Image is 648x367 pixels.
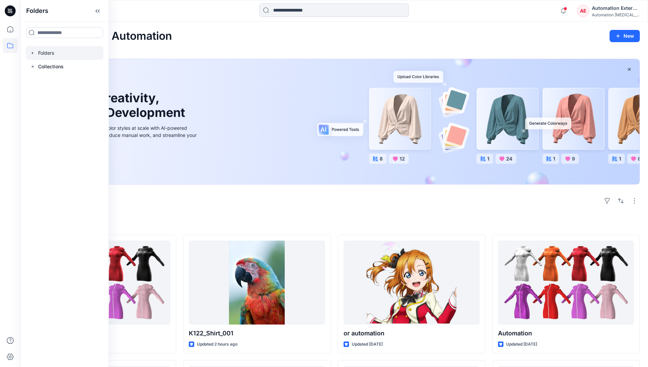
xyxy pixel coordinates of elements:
div: Automation External [592,4,639,12]
h1: Unleash Creativity, Speed Up Development [45,91,188,120]
a: Automation [498,241,634,325]
h4: Styles [29,220,640,228]
p: Updated [DATE] [352,341,383,348]
a: K122_Shirt_001 [189,241,325,325]
div: Explore ideas faster and recolor styles at scale with AI-powered tools that boost creativity, red... [45,124,198,146]
p: Automation [498,329,634,338]
p: Collections [38,63,64,71]
p: Updated [DATE] [506,341,537,348]
p: K122_Shirt_001 [189,329,325,338]
a: or automation [344,241,480,325]
p: or automation [344,329,480,338]
div: AE [577,5,589,17]
div: Automation [MEDICAL_DATA]... [592,12,639,17]
a: Discover more [45,154,198,168]
button: New [610,30,640,42]
p: Updated 2 hours ago [197,341,237,348]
